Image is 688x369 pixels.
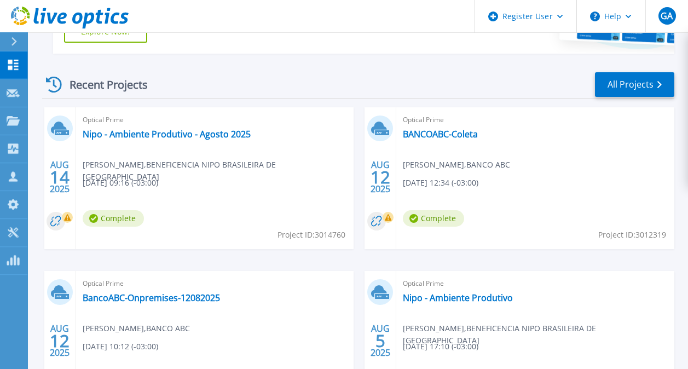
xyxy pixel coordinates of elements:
span: Optical Prime [403,114,668,126]
span: [PERSON_NAME] , BENEFICENCIA NIPO BRASILEIRA DE [GEOGRAPHIC_DATA] [403,322,674,347]
a: BANCOABC-Coleta [403,129,478,140]
a: Nipo - Ambiente Produtivo - Agosto 2025 [83,129,251,140]
span: Complete [403,210,464,227]
span: Optical Prime [83,278,348,290]
span: [DATE] 09:16 (-03:00) [83,177,158,189]
span: [PERSON_NAME] , BANCO ABC [403,159,510,171]
div: Recent Projects [42,71,163,98]
span: Project ID: 3014760 [277,229,345,241]
span: [PERSON_NAME] , BENEFICENCIA NIPO BRASILEIRA DE [GEOGRAPHIC_DATA] [83,159,354,183]
span: 12 [371,172,390,182]
div: AUG 2025 [49,321,70,361]
div: AUG 2025 [370,321,391,361]
a: BancoABC-Onpremises-12082025 [83,292,220,303]
div: AUG 2025 [370,157,391,197]
span: 14 [50,172,70,182]
span: Optical Prime [83,114,348,126]
span: [DATE] 10:12 (-03:00) [83,341,158,353]
span: Project ID: 3012319 [598,229,666,241]
a: All Projects [595,72,674,97]
span: [DATE] 12:34 (-03:00) [403,177,478,189]
a: Nipo - Ambiente Produtivo [403,292,513,303]
span: [DATE] 17:10 (-03:00) [403,341,478,353]
span: 12 [50,336,70,345]
span: Optical Prime [403,278,668,290]
span: Complete [83,210,144,227]
span: 5 [375,336,385,345]
div: AUG 2025 [49,157,70,197]
span: GA [661,11,673,20]
span: [PERSON_NAME] , BANCO ABC [83,322,190,335]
